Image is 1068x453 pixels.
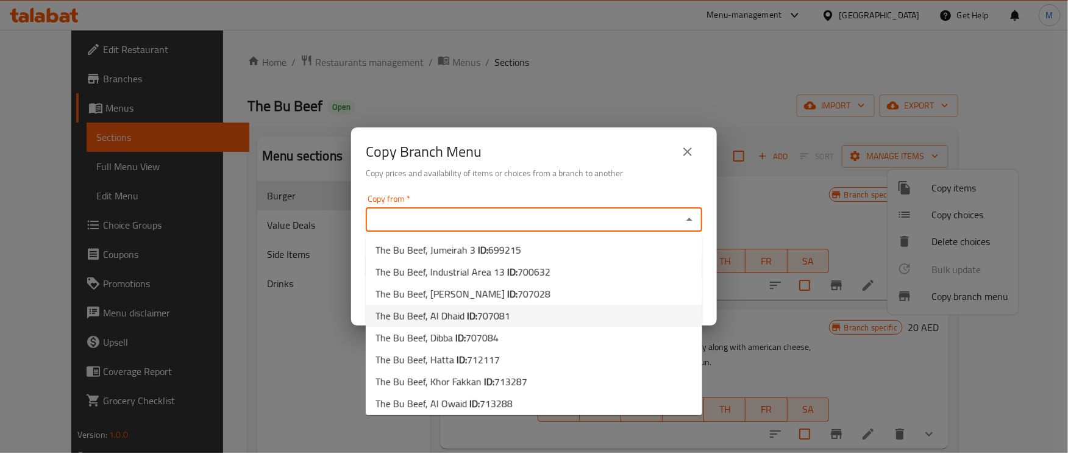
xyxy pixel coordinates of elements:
button: close [673,137,702,166]
button: Close [681,211,698,228]
b: ID: [478,241,488,259]
b: ID: [467,307,477,325]
span: 707028 [518,285,550,303]
span: 713288 [480,394,513,413]
b: ID: [507,263,518,281]
b: ID: [455,329,466,347]
span: 700632 [518,263,550,281]
span: 713287 [494,373,527,391]
span: 699215 [488,241,521,259]
b: ID: [484,373,494,391]
h6: Copy prices and availability of items or choices from a branch to another [366,166,702,180]
span: The Bu Beef, [PERSON_NAME] [376,287,550,301]
span: The Bu Beef, Al Owaid [376,396,513,411]
b: ID: [469,394,480,413]
span: The Bu Beef, Dibba [376,330,499,345]
b: ID: [507,285,518,303]
span: The Bu Beef, Industrial Area 13 [376,265,550,279]
span: The Bu Beef, Khor Fakkan [376,374,527,389]
b: ID: [457,351,467,369]
h2: Copy Branch Menu [366,142,482,162]
span: The Bu Beef, Al Dhaid [376,309,510,323]
span: 712117 [467,351,500,369]
span: The Bu Beef, Jumeirah 3 [376,243,521,257]
span: 707084 [466,329,499,347]
span: The Bu Beef, Hatta [376,352,500,367]
span: 707081 [477,307,510,325]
